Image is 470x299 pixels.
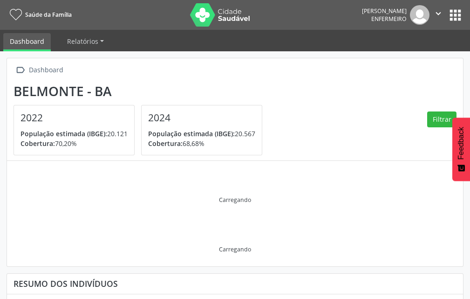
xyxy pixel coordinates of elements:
[20,112,128,124] h4: 2022
[14,278,456,289] div: Resumo dos indivíduos
[14,83,269,99] div: Belmonte - BA
[7,7,72,22] a: Saúde da Família
[427,111,456,127] button: Filtrar
[429,5,447,25] button: 
[20,139,55,148] span: Cobertura:
[452,118,470,181] button: Feedback - Mostrar pesquisa
[410,5,429,25] img: img
[447,7,463,23] button: apps
[20,139,128,148] p: 70,20%
[148,139,255,148] p: 68,68%
[20,129,107,138] span: População estimada (IBGE):
[219,196,251,204] div: Carregando
[148,129,255,139] p: 20.567
[25,11,72,19] span: Saúde da Família
[148,112,255,124] h4: 2024
[27,63,65,77] div: Dashboard
[20,129,128,139] p: 20.121
[433,8,443,19] i: 
[14,63,27,77] i: 
[148,129,235,138] span: População estimada (IBGE):
[61,33,110,49] a: Relatórios
[362,7,407,15] div: [PERSON_NAME]
[67,37,98,46] span: Relatórios
[219,245,251,253] div: Carregando
[14,63,65,77] a:  Dashboard
[371,15,407,23] span: Enfermeiro
[3,33,51,51] a: Dashboard
[148,139,183,148] span: Cobertura:
[457,127,465,160] span: Feedback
